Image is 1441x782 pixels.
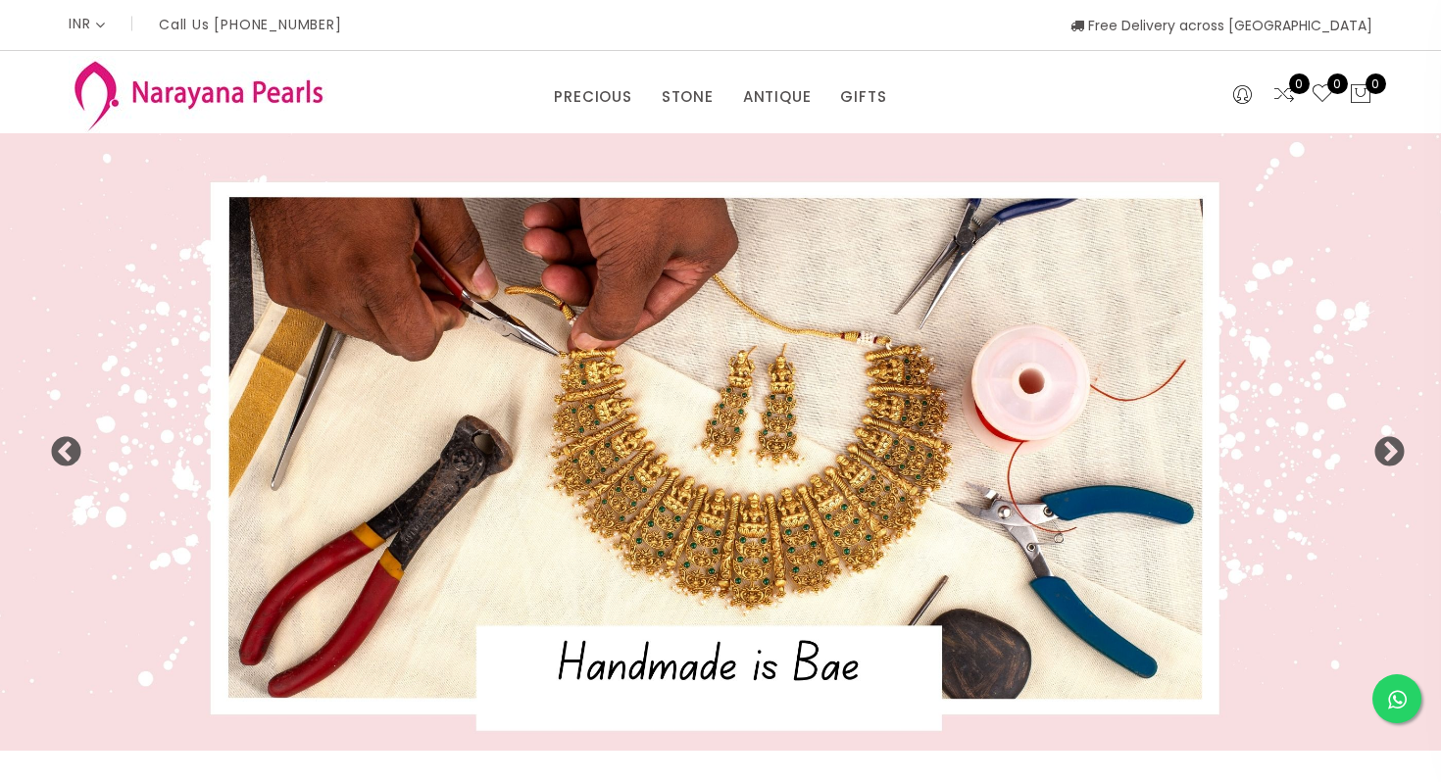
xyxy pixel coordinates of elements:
[1311,82,1334,108] a: 0
[662,82,714,112] a: STONE
[159,18,342,31] p: Call Us [PHONE_NUMBER]
[1366,73,1386,94] span: 0
[49,436,69,456] button: Previous
[1372,436,1392,456] button: Next
[554,82,631,112] a: PRECIOUS
[743,82,812,112] a: ANTIQUE
[1289,73,1310,94] span: 0
[840,82,886,112] a: GIFTS
[1070,16,1372,35] span: Free Delivery across [GEOGRAPHIC_DATA]
[1327,73,1348,94] span: 0
[1272,82,1296,108] a: 0
[1349,82,1372,108] button: 0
